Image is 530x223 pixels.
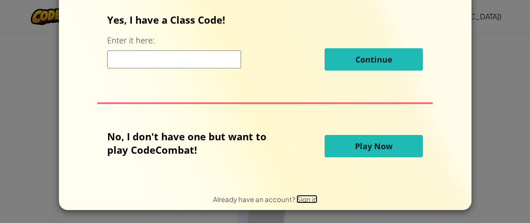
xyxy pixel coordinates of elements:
[107,13,423,26] p: Yes, I have a Class Code!
[107,130,280,156] p: No, I don't have one but want to play CodeCombat!
[355,141,392,151] span: Play Now
[213,195,296,203] span: Already have an account?
[296,195,317,203] a: Sign in
[325,135,423,157] button: Play Now
[355,54,392,65] span: Continue
[107,35,154,46] label: Enter it here:
[325,48,423,71] button: Continue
